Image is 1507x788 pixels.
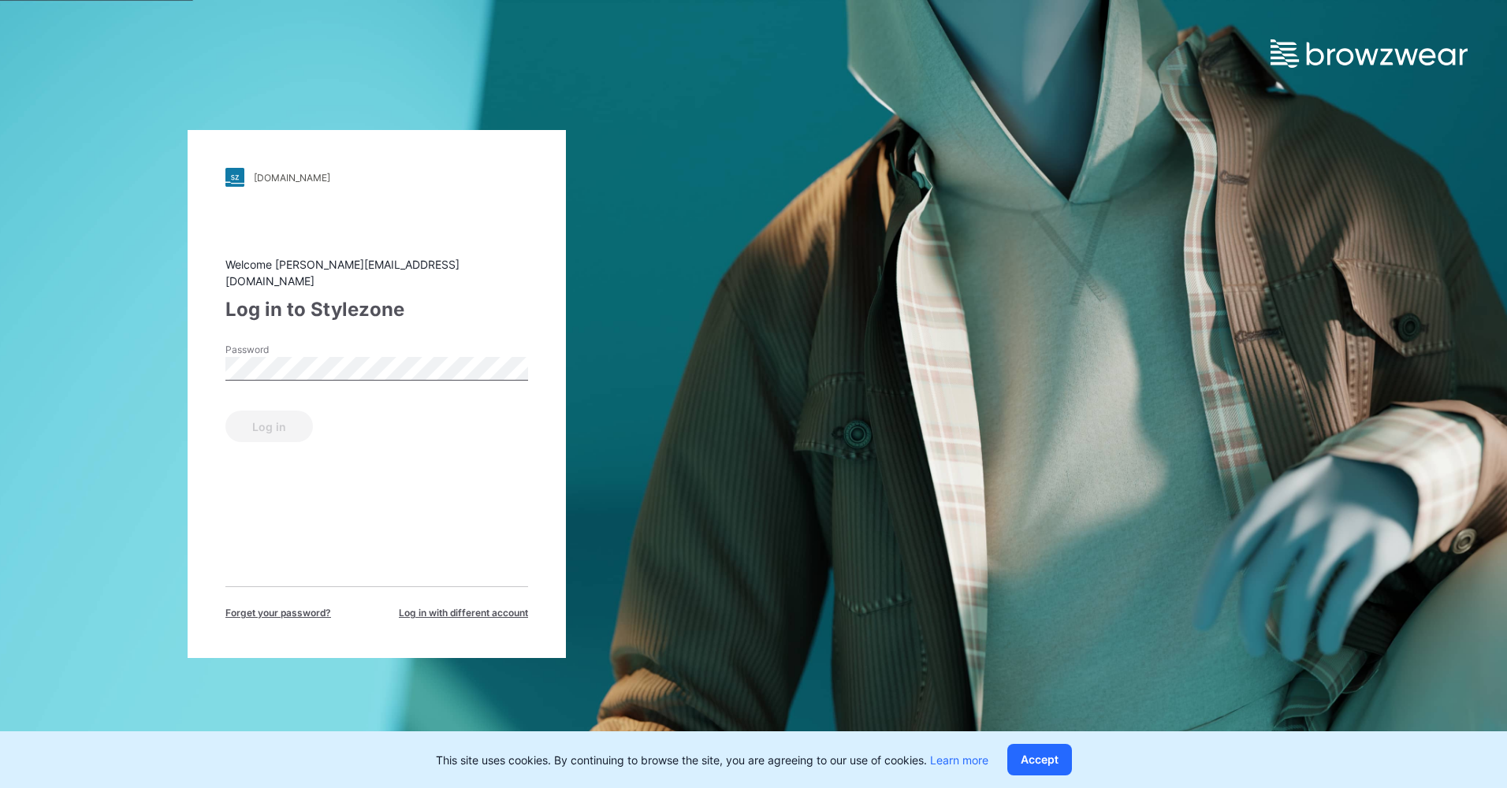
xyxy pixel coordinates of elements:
[436,752,988,768] p: This site uses cookies. By continuing to browse the site, you are agreeing to our use of cookies.
[254,172,330,184] div: [DOMAIN_NAME]
[225,343,336,357] label: Password
[225,295,528,324] div: Log in to Stylezone
[225,168,528,187] a: [DOMAIN_NAME]
[1271,39,1468,68] img: browzwear-logo.e42bd6dac1945053ebaf764b6aa21510.svg
[930,753,988,767] a: Learn more
[225,168,244,187] img: stylezone-logo.562084cfcfab977791bfbf7441f1a819.svg
[399,606,528,620] span: Log in with different account
[225,606,331,620] span: Forget your password?
[1007,744,1072,775] button: Accept
[225,256,528,289] div: Welcome [PERSON_NAME][EMAIL_ADDRESS][DOMAIN_NAME]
